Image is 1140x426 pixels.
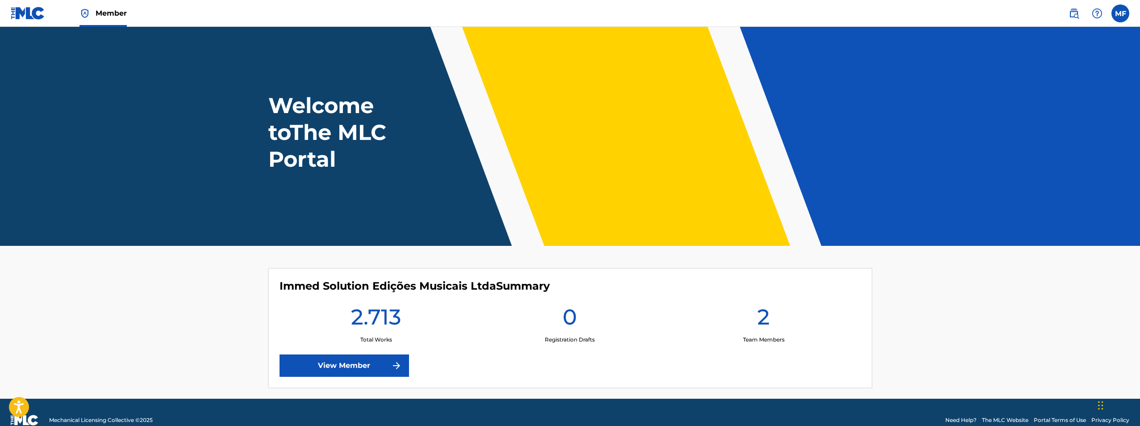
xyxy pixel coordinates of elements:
[360,336,392,344] p: Total Works
[1034,416,1086,424] a: Portal Terms of Use
[743,336,785,344] p: Team Members
[1069,8,1079,19] img: search
[982,416,1028,424] a: The MLC Website
[545,336,595,344] p: Registration Drafts
[563,304,577,336] h1: 0
[1098,392,1103,419] div: Arrastar
[280,354,409,377] a: View Member
[79,8,90,19] img: Top Rightsholder
[391,360,402,371] img: f7272a7cc735f4ea7f67.svg
[1095,383,1140,426] div: Widget de chat
[1092,8,1102,19] img: help
[11,7,45,20] img: MLC Logo
[757,304,770,336] h1: 2
[280,279,550,293] h4: Immed Solution Edições Musicais Ltda
[268,92,435,173] h1: Welcome to The MLC Portal
[1091,416,1129,424] a: Privacy Policy
[351,304,401,336] h1: 2.713
[1111,4,1129,22] div: User Menu
[11,415,38,426] img: logo
[1065,4,1083,22] a: Public Search
[49,416,153,424] span: Mechanical Licensing Collective © 2025
[1088,4,1106,22] div: Help
[945,416,977,424] a: Need Help?
[96,8,127,18] span: Member
[1095,383,1140,426] iframe: Chat Widget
